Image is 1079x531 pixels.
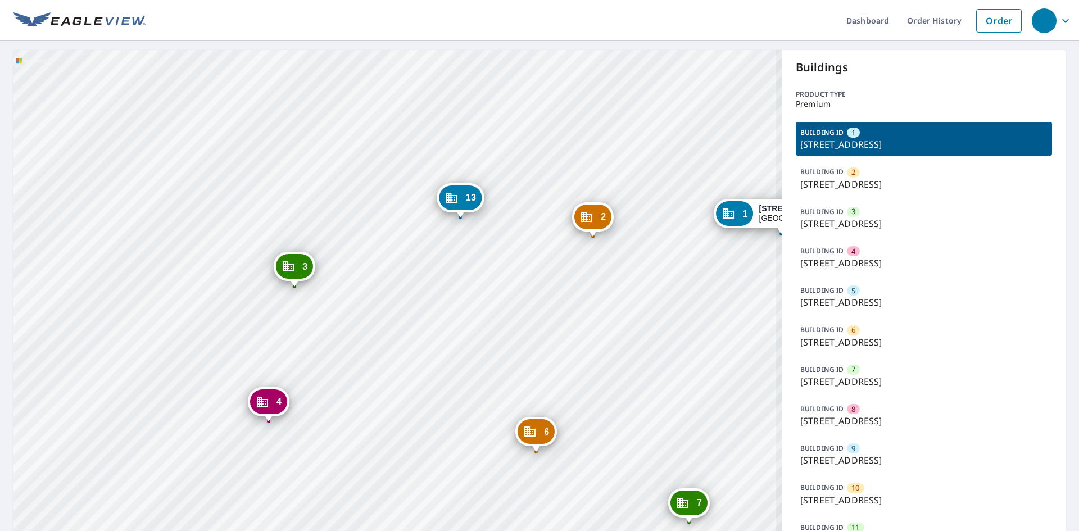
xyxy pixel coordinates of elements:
[851,325,855,335] span: 6
[800,325,844,334] p: BUILDING ID
[851,128,855,138] span: 1
[714,199,849,234] div: Dropped pin, building 1, Commercial property, 15300 W Colonial Dr Winter Garden, FL 34787
[800,167,844,176] p: BUILDING ID
[851,404,855,415] span: 8
[302,262,307,271] span: 3
[800,246,844,256] p: BUILDING ID
[851,206,855,217] span: 3
[601,212,606,221] span: 2
[759,204,838,213] strong: [STREET_ADDRESS]
[800,443,844,453] p: BUILDING ID
[800,128,844,137] p: BUILDING ID
[851,443,855,454] span: 9
[800,375,1048,388] p: [STREET_ADDRESS]
[976,9,1022,33] a: Order
[800,493,1048,507] p: [STREET_ADDRESS]
[851,167,855,178] span: 2
[466,193,476,202] span: 13
[800,178,1048,191] p: [STREET_ADDRESS]
[800,335,1048,349] p: [STREET_ADDRESS]
[800,453,1048,467] p: [STREET_ADDRESS]
[796,89,1052,99] p: Product type
[697,498,702,507] span: 7
[743,210,748,218] span: 1
[800,296,1048,309] p: [STREET_ADDRESS]
[668,488,710,523] div: Dropped pin, building 7, Commercial property, 15300 W Colonial Dr Winter Garden, FL 34787
[851,246,855,257] span: 4
[851,364,855,375] span: 7
[796,99,1052,108] p: Premium
[800,483,844,492] p: BUILDING ID
[800,138,1048,151] p: [STREET_ADDRESS]
[851,285,855,296] span: 5
[800,404,844,414] p: BUILDING ID
[800,365,844,374] p: BUILDING ID
[276,397,282,406] span: 4
[248,387,289,422] div: Dropped pin, building 4, Commercial property, 15300 W Colonial Dr Winter Garden, FL 34787
[851,483,859,493] span: 10
[800,414,1048,428] p: [STREET_ADDRESS]
[800,285,844,295] p: BUILDING ID
[759,204,841,223] div: [GEOGRAPHIC_DATA]
[800,256,1048,270] p: [STREET_ADDRESS]
[13,12,146,29] img: EV Logo
[800,207,844,216] p: BUILDING ID
[515,417,557,452] div: Dropped pin, building 6, Commercial property, 15300 W Colonial Dr Winter Garden, FL 34787
[572,202,614,237] div: Dropped pin, building 2, Commercial property, 15300 W Colonial Dr Winter Garden, FL 34787
[544,428,549,436] span: 6
[800,217,1048,230] p: [STREET_ADDRESS]
[274,252,315,287] div: Dropped pin, building 3, Commercial property, 15300 W Colonial Dr Winter Garden, FL 34787
[796,59,1052,76] p: Buildings
[437,183,484,218] div: Dropped pin, building 13, Commercial property, 15300 W Colonial Dr Winter Garden, FL 34787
